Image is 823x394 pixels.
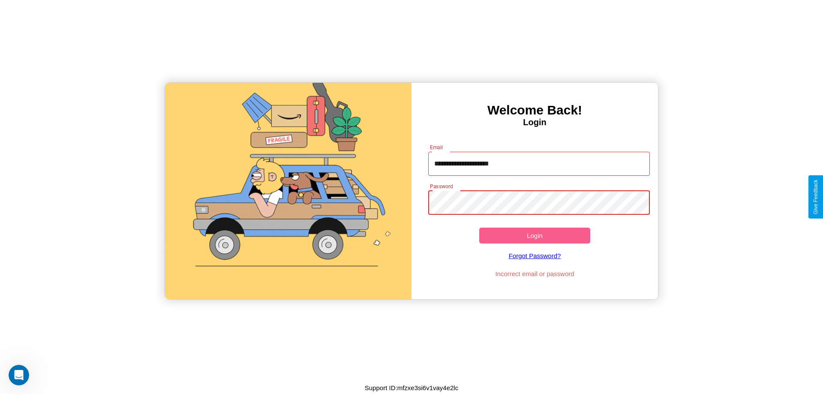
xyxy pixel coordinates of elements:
iframe: Intercom live chat [9,365,29,385]
h4: Login [411,117,658,127]
label: Email [430,144,443,151]
p: Incorrect email or password [424,268,646,280]
h3: Welcome Back! [411,103,658,117]
a: Forgot Password? [424,244,646,268]
div: Give Feedback [813,180,819,214]
button: Login [479,228,590,244]
p: Support ID: mfzxe3si6v1vay4e2lc [365,382,458,394]
img: gif [165,83,411,299]
label: Password [430,183,453,190]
